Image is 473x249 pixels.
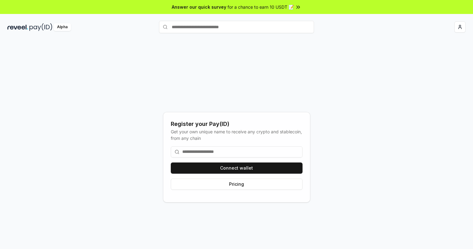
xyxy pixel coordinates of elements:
button: Connect wallet [171,162,303,174]
img: reveel_dark [7,23,28,31]
span: Answer our quick survey [172,4,226,10]
span: for a chance to earn 10 USDT 📝 [228,4,294,10]
img: pay_id [29,23,52,31]
div: Register your Pay(ID) [171,120,303,128]
button: Pricing [171,179,303,190]
div: Alpha [54,23,71,31]
div: Get your own unique name to receive any crypto and stablecoin, from any chain [171,128,303,141]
